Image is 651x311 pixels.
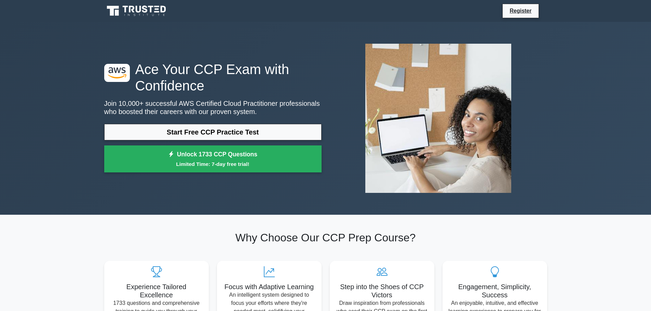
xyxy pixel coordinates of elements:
h5: Engagement, Simplicity, Success [448,283,542,299]
h2: Why Choose Our CCP Prep Course? [104,231,547,244]
a: Register [505,6,535,15]
h5: Experience Tailored Excellence [110,283,203,299]
a: Unlock 1733 CCP QuestionsLimited Time: 7-day free trial! [104,145,322,173]
small: Limited Time: 7-day free trial! [113,160,313,168]
p: Join 10,000+ successful AWS Certified Cloud Practitioner professionals who boosted their careers ... [104,99,322,116]
h5: Step into the Shoes of CCP Victors [335,283,429,299]
a: Start Free CCP Practice Test [104,124,322,140]
h1: Ace Your CCP Exam with Confidence [104,61,322,94]
h5: Focus with Adaptive Learning [222,283,316,291]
